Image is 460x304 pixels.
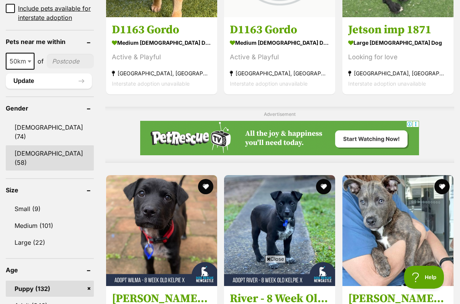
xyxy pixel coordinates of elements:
div: Active & Playful [230,52,329,62]
span: 50km [7,56,34,67]
strong: medium [DEMOGRAPHIC_DATA] Dog [230,37,329,48]
strong: [GEOGRAPHIC_DATA], [GEOGRAPHIC_DATA] [112,68,211,78]
h3: D1163 Gordo [112,23,211,37]
a: Large (22) [6,234,94,250]
div: Advertisement [105,107,454,163]
strong: large [DEMOGRAPHIC_DATA] Dog [348,37,448,48]
a: Small (9) [6,201,94,217]
header: Age [6,267,94,273]
iframe: Help Scout Beacon - Open [404,266,445,289]
h3: Jetson imp 1871 [348,23,448,37]
span: of [38,57,44,66]
strong: medium [DEMOGRAPHIC_DATA] Dog [112,37,211,48]
a: Include pets available for interstate adoption [6,4,94,22]
header: Size [6,187,94,193]
iframe: Advertisement [91,266,370,300]
a: [DEMOGRAPHIC_DATA] (58) [6,145,94,171]
button: Update [6,73,92,89]
button: favourite [434,179,450,194]
h3: D1163 Gordo [230,23,329,37]
iframe: Advertisement [140,121,419,155]
div: Looking for love [348,52,448,62]
a: Puppy (132) [6,281,94,297]
div: Active & Playful [112,52,211,62]
a: Jetson imp 1871 large [DEMOGRAPHIC_DATA] Dog Looking for love [GEOGRAPHIC_DATA], [GEOGRAPHIC_DATA... [342,17,453,94]
input: postcode [47,54,94,68]
span: Interstate adoption unavailable [230,80,308,87]
a: D1163 Gordo medium [DEMOGRAPHIC_DATA] Dog Active & Playful [GEOGRAPHIC_DATA], [GEOGRAPHIC_DATA] I... [106,17,217,94]
button: favourite [198,179,213,194]
a: Medium (101) [6,218,94,234]
span: Interstate adoption unavailable [348,80,426,87]
strong: [GEOGRAPHIC_DATA], [GEOGRAPHIC_DATA] [230,68,329,78]
span: Close [265,255,286,263]
img: Marvin - 6 Month Old Cattle Dog X Staffy - Australian Cattle Dog x American Staffordshire Terrier... [342,175,453,286]
a: [DEMOGRAPHIC_DATA] (74) [6,119,94,145]
img: Wilma - 8 Week Old Kelpie X - Australian Kelpie Dog [106,175,217,286]
header: Gender [6,105,94,112]
header: Pets near me within [6,38,94,45]
span: Interstate adoption unavailable [112,80,190,87]
span: Include pets available for interstate adoption [18,4,94,22]
a: D1163 Gordo medium [DEMOGRAPHIC_DATA] Dog Active & Playful [GEOGRAPHIC_DATA], [GEOGRAPHIC_DATA] I... [224,17,335,94]
span: 50km [6,53,34,70]
strong: [GEOGRAPHIC_DATA], [GEOGRAPHIC_DATA] [348,68,448,78]
button: favourite [316,179,331,194]
img: River - 8 Week Old Kelpie X - Australian Kelpie Dog [224,175,335,286]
